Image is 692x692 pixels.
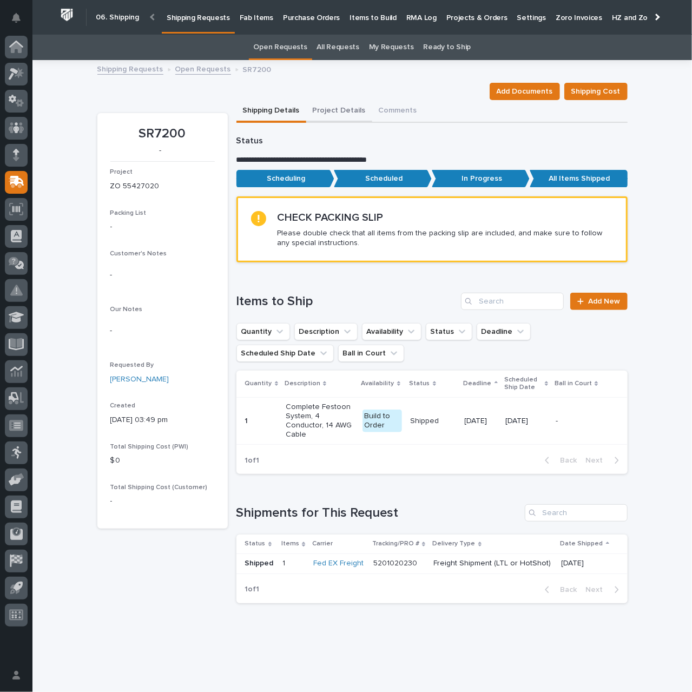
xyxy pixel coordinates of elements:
a: Open Requests [254,35,307,60]
p: [DATE] [465,417,497,426]
p: In Progress [432,170,530,188]
tr: Shipped11 Fed EX Freight 52010202305201020230 Freight Shipment (LTL or HotShot)[DATE] [236,553,628,574]
p: Ball in Court [555,378,592,390]
p: 1 of 1 [236,576,268,603]
span: Back [554,456,577,465]
p: Complete Festoon System, 4 Conductor, 14 AWG Cable [286,403,354,439]
button: Project Details [306,100,372,123]
p: All Items Shipped [530,170,628,188]
p: Deadline [464,378,492,390]
p: Freight Shipment (LTL or HotShot) [434,559,553,568]
button: Availability [362,323,421,340]
button: Notifications [5,6,28,29]
p: Shipped [411,417,456,426]
h1: Shipments for This Request [236,505,520,521]
button: Ball in Court [338,345,404,362]
img: Workspace Logo [57,5,77,25]
button: Scheduled Ship Date [236,345,334,362]
p: Scheduled [334,170,432,188]
button: Status [426,323,472,340]
span: Our Notes [110,306,143,313]
p: Status [236,136,628,146]
p: Please double check that all items from the packing slip are included, and make sure to follow an... [277,228,612,248]
a: Open Requests [175,62,231,75]
span: Customer's Notes [110,251,167,257]
p: SR7200 [110,126,215,142]
tr: 11 Complete Festoon System, 4 Conductor, 14 AWG CableBuild to OrderShipped[DATE][DATE]- [236,397,628,444]
button: Description [294,323,358,340]
p: 1 [245,414,251,426]
span: Created [110,403,136,409]
p: Status [245,538,266,550]
span: Project [110,169,133,175]
input: Search [461,293,564,310]
p: [DATE] [562,559,610,568]
button: Deadline [477,323,531,340]
span: Shipping Cost [571,85,621,98]
button: Add Documents [490,83,560,100]
span: Back [554,585,577,595]
h2: CHECK PACKING SLIP [277,211,383,224]
button: Next [582,585,628,595]
p: Description [285,378,320,390]
a: [PERSON_NAME] [110,374,169,385]
p: Shipped [245,559,274,568]
p: [DATE] [505,417,548,426]
div: Build to Order [363,410,402,432]
p: - [110,146,210,155]
button: Back [536,585,582,595]
p: Items [281,538,299,550]
p: - [110,269,215,281]
a: All Requests [317,35,359,60]
input: Search [525,504,628,522]
p: 1 of 1 [236,447,268,474]
span: Next [586,585,610,595]
button: Shipping Details [236,100,306,123]
span: Packing List [110,210,147,216]
p: - [556,417,601,426]
div: Notifications [14,13,28,30]
a: Ready to Ship [423,35,471,60]
span: Total Shipping Cost (Customer) [110,484,208,491]
p: Delivery Type [433,538,476,550]
p: Scheduling [236,170,334,188]
p: - [110,221,215,233]
p: Date Shipped [561,538,603,550]
button: Comments [372,100,424,123]
a: My Requests [369,35,414,60]
p: [DATE] 03:49 pm [110,414,215,426]
h2: 06. Shipping [96,13,139,22]
span: Requested By [110,362,154,368]
p: SR7200 [243,63,272,75]
a: Shipping Requests [97,62,163,75]
p: Quantity [245,378,272,390]
span: Total Shipping Cost (PWI) [110,444,189,450]
button: Shipping Cost [564,83,628,100]
p: 1 [282,557,287,568]
button: Back [536,456,582,465]
a: Fed EX Freight [313,559,364,568]
p: Status [410,378,430,390]
p: Tracking/PRO # [372,538,419,550]
button: Quantity [236,323,290,340]
span: Next [586,456,610,465]
p: Carrier [312,538,333,550]
p: - [110,496,215,507]
p: Availability [361,378,394,390]
p: 5201020230 [373,557,419,568]
p: Scheduled Ship Date [504,374,542,394]
p: ZO 55427020 [110,181,215,192]
p: $ 0 [110,455,215,466]
span: Add New [589,298,621,305]
h1: Items to Ship [236,294,457,309]
span: Add Documents [497,85,553,98]
a: Add New [570,293,627,310]
p: - [110,325,215,337]
button: Next [582,456,628,465]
